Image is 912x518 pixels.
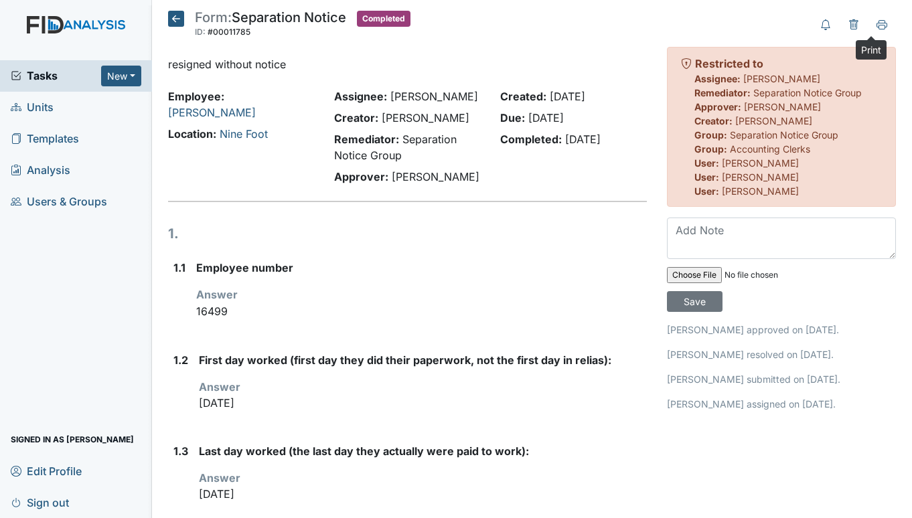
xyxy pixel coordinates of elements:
label: First day worked (first day they did their paperwork, not the first day in relias): [199,352,611,368]
a: Nine Foot [220,127,268,141]
strong: Remediator: [694,87,751,98]
span: [PERSON_NAME] [722,157,799,169]
span: Signed in as [PERSON_NAME] [11,429,134,450]
strong: User: [694,157,719,169]
div: Separation Notice [195,11,346,40]
label: Last day worked (the last day they actually were paid to work): [199,443,529,459]
div: Print [856,40,887,60]
span: [DATE] [550,90,585,103]
span: [PERSON_NAME] [722,171,799,183]
strong: Due: [500,111,525,124]
span: [PERSON_NAME] [390,90,478,103]
strong: Creator: [694,115,733,126]
strong: Answer [196,288,238,301]
span: [PERSON_NAME] [744,101,821,112]
strong: User: [694,185,719,197]
span: [PERSON_NAME] [743,73,820,84]
input: Save [667,291,723,312]
span: Units [11,97,54,118]
h1: 1. [168,224,647,244]
span: Completed [357,11,410,27]
p: resigned without notice [168,56,647,72]
strong: Remediator: [334,133,399,146]
strong: Answer [199,471,240,485]
strong: Assignee: [694,73,741,84]
p: [PERSON_NAME] approved on [DATE]. [667,323,896,337]
span: Analysis [11,160,70,181]
p: [PERSON_NAME] resolved on [DATE]. [667,347,896,361]
span: [PERSON_NAME] [392,170,479,183]
strong: Employee: [168,90,224,103]
strong: Answer [199,380,240,394]
strong: Group: [694,143,727,155]
label: Employee number [196,260,293,276]
span: Accounting Clerks [730,143,810,155]
strong: User: [694,171,719,183]
button: New [101,66,141,86]
span: [PERSON_NAME] [382,111,469,124]
strong: Assignee: [334,90,387,103]
span: Edit Profile [11,460,82,481]
label: 1.2 [173,352,188,368]
span: [PERSON_NAME] [735,115,812,126]
p: [PERSON_NAME] assigned on [DATE]. [667,397,896,411]
strong: Location: [168,127,216,141]
strong: Created: [500,90,546,103]
a: [PERSON_NAME] [168,106,256,119]
span: Sign out [11,492,69,513]
label: 1.1 [173,260,185,276]
strong: Approver: [334,170,388,183]
p: [DATE] [199,486,647,502]
strong: Creator: [334,111,378,124]
span: Separation Notice Group [730,129,838,141]
span: Separation Notice Group [753,87,862,98]
label: 1.3 [173,443,188,459]
span: ID: [195,27,206,37]
span: Form: [195,9,232,25]
strong: Group: [694,129,727,141]
p: [PERSON_NAME] submitted on [DATE]. [667,372,896,386]
strong: Restricted to [695,57,763,70]
a: Tasks [11,68,101,84]
strong: Approver: [694,101,741,112]
span: #00011785 [208,27,250,37]
strong: Completed: [500,133,562,146]
p: [DATE] [199,395,647,411]
span: Templates [11,128,79,149]
span: [DATE] [565,133,601,146]
span: Users & Groups [11,191,107,212]
span: [PERSON_NAME] [722,185,799,197]
span: [DATE] [528,111,564,124]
